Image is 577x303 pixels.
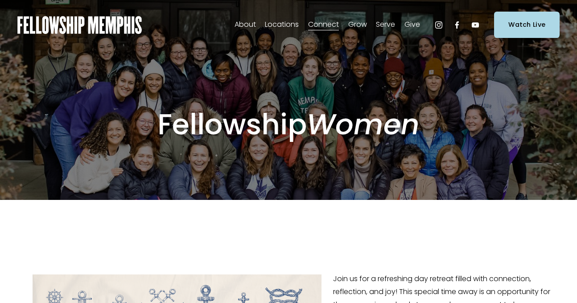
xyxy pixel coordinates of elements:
a: Watch Live [494,12,560,38]
a: Facebook [453,21,462,29]
img: Fellowship Memphis [17,16,142,34]
span: About [235,18,256,31]
a: folder dropdown [376,18,395,32]
span: Serve [376,18,395,31]
a: folder dropdown [348,18,367,32]
h1: Fellowship [88,107,489,142]
span: Locations [265,18,299,31]
em: Women [307,104,420,144]
a: Instagram [434,21,443,29]
span: Connect [308,18,339,31]
a: folder dropdown [235,18,256,32]
a: folder dropdown [404,18,420,32]
a: folder dropdown [308,18,339,32]
a: folder dropdown [265,18,299,32]
span: Give [404,18,420,31]
span: Grow [348,18,367,31]
a: YouTube [471,21,480,29]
